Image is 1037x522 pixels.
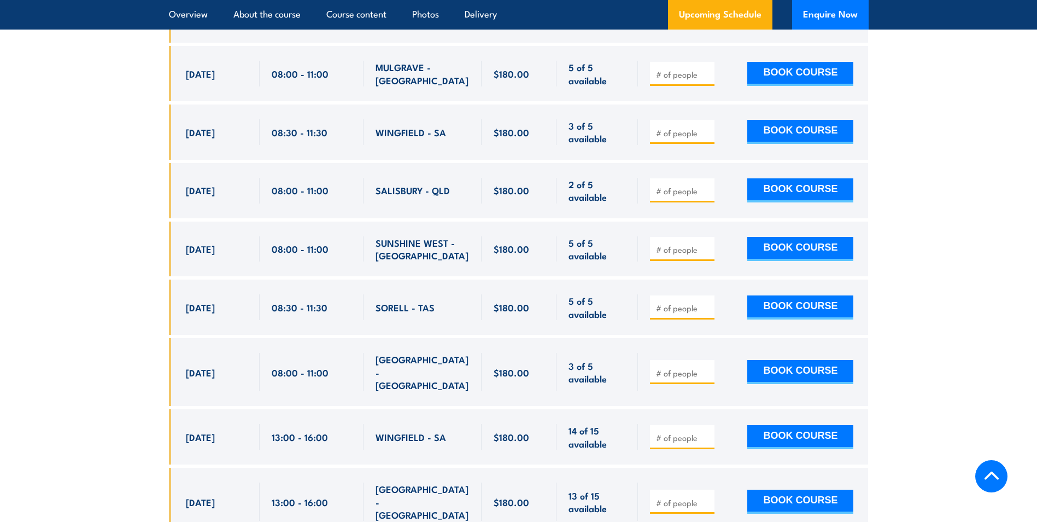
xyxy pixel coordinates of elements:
[569,119,626,145] span: 3 of 5 available
[186,366,215,379] span: [DATE]
[376,301,435,314] span: SORELL - TAS
[747,62,853,86] button: BOOK COURSE
[376,61,470,86] span: MULGRAVE - [GEOGRAPHIC_DATA]
[376,431,446,443] span: WINGFIELD - SA
[272,67,329,80] span: 08:00 - 11:00
[656,244,711,255] input: # of people
[494,184,529,196] span: $180.00
[376,126,446,138] span: WINGFIELD - SA
[747,490,853,514] button: BOOK COURSE
[186,496,215,508] span: [DATE]
[272,126,327,138] span: 08:30 - 11:30
[569,489,626,515] span: 13 of 15 available
[656,497,711,508] input: # of people
[376,483,470,521] span: [GEOGRAPHIC_DATA] - [GEOGRAPHIC_DATA]
[186,67,215,80] span: [DATE]
[747,237,853,261] button: BOOK COURSE
[747,178,853,202] button: BOOK COURSE
[569,424,626,450] span: 14 of 15 available
[186,242,215,255] span: [DATE]
[494,431,529,443] span: $180.00
[569,178,626,204] span: 2 of 5 available
[569,236,626,262] span: 5 of 5 available
[494,67,529,80] span: $180.00
[272,496,328,508] span: 13:00 - 16:00
[656,303,711,314] input: # of people
[186,184,215,196] span: [DATE]
[747,295,853,320] button: BOOK COURSE
[747,425,853,449] button: BOOK COURSE
[376,236,470,262] span: SUNSHINE WEST - [GEOGRAPHIC_DATA]
[272,366,329,379] span: 08:00 - 11:00
[656,127,711,138] input: # of people
[656,69,711,80] input: # of people
[494,242,529,255] span: $180.00
[272,301,327,314] span: 08:30 - 11:30
[569,359,626,385] span: 3 of 5 available
[747,120,853,144] button: BOOK COURSE
[656,368,711,379] input: # of people
[494,126,529,138] span: $180.00
[272,184,329,196] span: 08:00 - 11:00
[494,366,529,379] span: $180.00
[272,431,328,443] span: 13:00 - 16:00
[376,353,470,391] span: [GEOGRAPHIC_DATA] - [GEOGRAPHIC_DATA]
[494,301,529,314] span: $180.00
[656,185,711,196] input: # of people
[747,360,853,384] button: BOOK COURSE
[494,496,529,508] span: $180.00
[186,431,215,443] span: [DATE]
[272,242,329,255] span: 08:00 - 11:00
[569,61,626,86] span: 5 of 5 available
[656,432,711,443] input: # of people
[376,184,450,196] span: SALISBURY - QLD
[186,126,215,138] span: [DATE]
[186,301,215,314] span: [DATE]
[569,294,626,320] span: 5 of 5 available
